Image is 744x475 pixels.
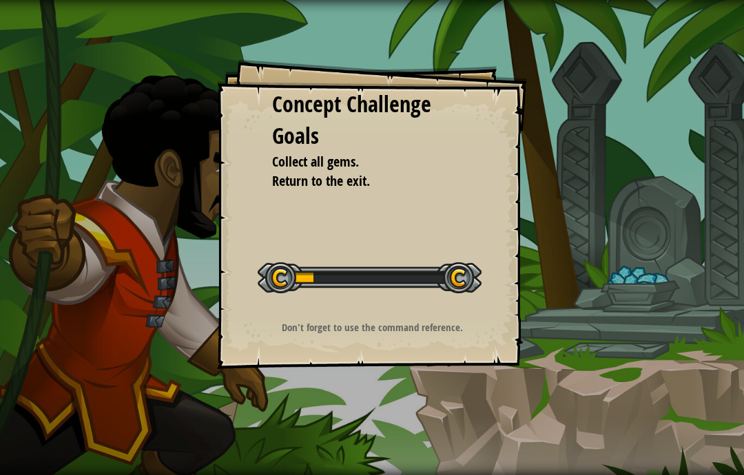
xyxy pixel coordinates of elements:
[255,152,468,172] li: Collect all gems.
[272,171,370,190] span: Return to the exit.
[272,89,472,151] div: Concept Challenge Goals
[255,171,468,191] li: Return to the exit.
[234,320,510,335] p: Don't forget to use the command reference.
[272,152,359,171] span: Collect all gems.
